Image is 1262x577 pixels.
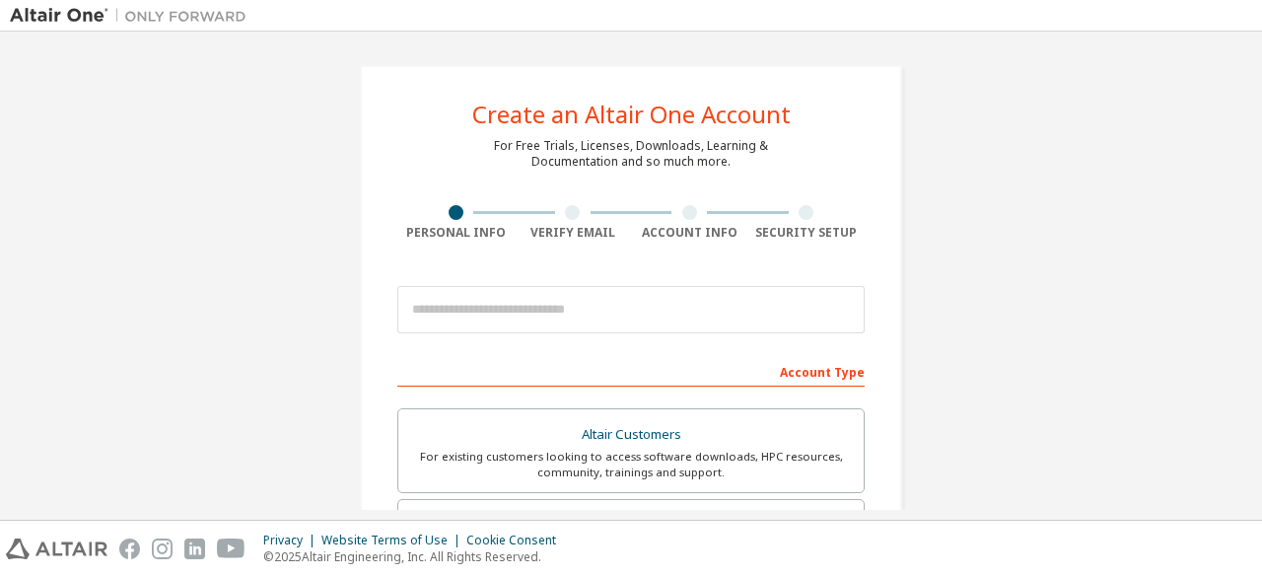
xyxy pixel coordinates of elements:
div: Privacy [263,533,321,548]
div: Account Info [631,225,748,241]
div: Website Terms of Use [321,533,466,548]
p: © 2025 Altair Engineering, Inc. All Rights Reserved. [263,548,568,565]
img: instagram.svg [152,539,173,559]
div: Altair Customers [410,421,852,449]
img: youtube.svg [217,539,245,559]
img: facebook.svg [119,539,140,559]
div: For Free Trials, Licenses, Downloads, Learning & Documentation and so much more. [494,138,768,170]
img: Altair One [10,6,256,26]
div: For existing customers looking to access software downloads, HPC resources, community, trainings ... [410,449,852,480]
img: linkedin.svg [184,539,205,559]
div: Cookie Consent [466,533,568,548]
div: Personal Info [397,225,515,241]
div: Security Setup [748,225,866,241]
div: Create an Altair One Account [472,103,791,126]
div: Verify Email [515,225,632,241]
div: Account Type [397,355,865,387]
img: altair_logo.svg [6,539,107,559]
